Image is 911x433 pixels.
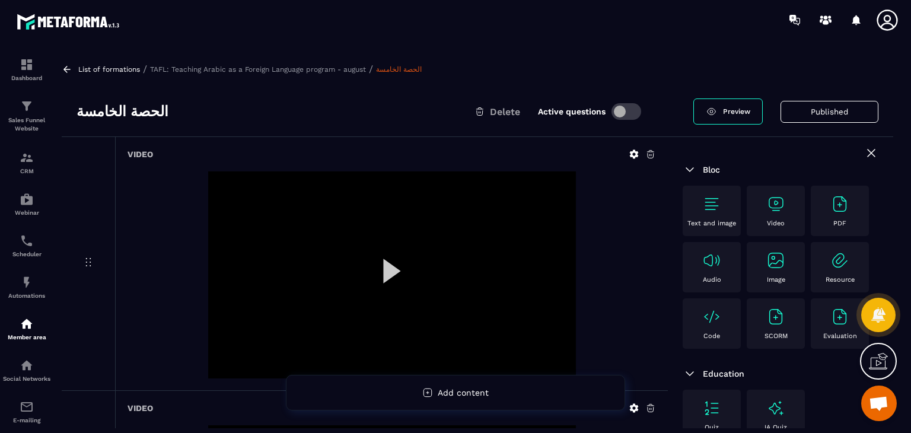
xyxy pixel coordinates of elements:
p: Audio [703,276,721,284]
span: Add content [438,388,489,397]
div: Open chat [861,386,897,421]
p: Social Networks [3,375,50,382]
h3: الحصة الخامسة [77,102,168,121]
span: Delete [490,106,520,117]
img: text-image no-wra [766,195,785,214]
p: Quiz [705,424,719,431]
a: formationformationCRM [3,142,50,183]
img: text-image no-wra [830,195,849,214]
p: E-mailing [3,417,50,424]
h6: Video [128,149,153,159]
p: Scheduler [3,251,50,257]
p: SCORM [765,332,788,340]
a: automationsautomationsAutomations [3,266,50,308]
img: text-image no-wra [766,307,785,326]
img: automations [20,317,34,331]
a: formationformationSales Funnel Website [3,90,50,142]
button: Published [781,101,878,123]
p: IA Quiz [765,424,787,431]
a: automationsautomationsMember area [3,308,50,349]
p: PDF [833,219,846,227]
h6: Video [128,403,153,413]
img: text-image no-wra [702,251,721,270]
p: Evaluation [823,332,857,340]
a: automationsautomationsWebinar [3,183,50,225]
a: emailemailE-mailing [3,391,50,432]
img: scheduler [20,234,34,248]
span: / [369,63,373,75]
p: Automations [3,292,50,299]
img: formation [20,151,34,165]
p: Sales Funnel Website [3,116,50,133]
p: Dashboard [3,75,50,81]
img: formation [20,99,34,113]
img: arrow-down [683,163,697,177]
span: Bloc [703,165,720,174]
img: text-image no-wra [830,251,849,270]
img: text-image no-wra [702,307,721,326]
a: formationformationDashboard [3,49,50,90]
p: Resource [826,276,855,284]
img: formation [20,58,34,72]
img: text-image no-wra [702,399,721,418]
p: Text and image [687,219,736,227]
p: Member area [3,334,50,340]
a: schedulerschedulerScheduler [3,225,50,266]
img: text-image no-wra [830,307,849,326]
img: text-image [766,399,785,418]
a: TAFL: Teaching Arabic as a Foreign Language program - august [150,65,366,74]
a: List of formations [78,65,140,74]
img: automations [20,275,34,289]
a: social-networksocial-networkSocial Networks [3,349,50,391]
img: text-image no-wra [702,195,721,214]
img: text-image no-wra [766,251,785,270]
p: Webinar [3,209,50,216]
span: Preview [723,107,750,116]
p: CRM [3,168,50,174]
img: social-network [20,358,34,372]
a: الحصة الخامسة [376,65,422,74]
label: Active questions [538,107,606,116]
span: / [143,63,147,75]
img: arrow-down [683,367,697,381]
p: Code [703,332,720,340]
p: Video [767,219,785,227]
span: Education [703,369,744,378]
img: automations [20,192,34,206]
img: logo [17,11,123,33]
a: Preview [693,98,763,125]
img: email [20,400,34,414]
p: Image [767,276,785,284]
